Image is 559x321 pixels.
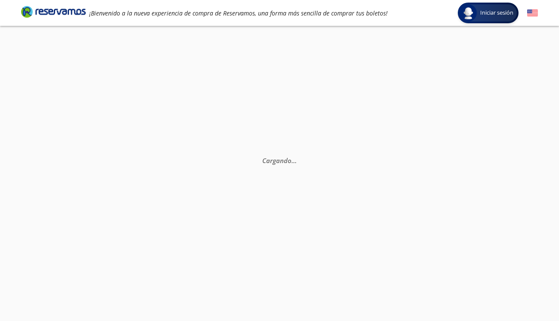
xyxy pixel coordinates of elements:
[295,156,297,165] span: .
[293,156,295,165] span: .
[21,5,86,18] i: Brand Logo
[477,9,517,17] span: Iniciar sesión
[527,8,538,19] button: English
[21,5,86,21] a: Brand Logo
[89,9,388,17] em: ¡Bienvenido a la nueva experiencia de compra de Reservamos, una forma más sencilla de comprar tus...
[262,156,297,165] em: Cargando
[292,156,293,165] span: .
